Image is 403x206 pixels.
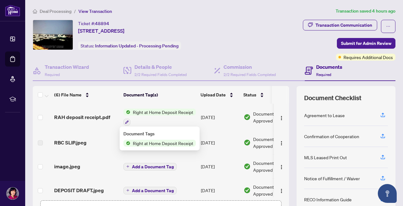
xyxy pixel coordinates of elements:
[303,20,377,30] button: Transaction Communication
[337,38,395,49] button: Submit for Admin Review
[95,21,109,26] span: 48894
[241,86,294,104] th: Status
[386,24,390,29] span: ellipsis
[54,187,104,194] span: DEPOSIT DRAFT.jpeg
[40,8,71,14] span: Deal Processing
[336,8,395,15] article: Transaction saved 4 hours ago
[279,165,284,170] img: Logo
[78,41,181,50] div: Status:
[33,20,73,50] img: IMG-C12337790_1.jpg
[276,185,287,195] button: Logo
[315,20,372,30] div: Transaction Communication
[134,63,187,71] h4: Details & People
[78,20,109,27] div: Ticket #:
[244,139,251,146] img: Document Status
[5,5,20,16] img: logo
[201,91,226,98] span: Upload Date
[126,165,129,168] span: plus
[78,8,112,14] span: View Transaction
[304,112,345,119] div: Agreement to Lease
[304,94,361,102] span: Document Checklist
[54,163,80,170] span: image.jpeg
[123,140,130,147] img: Status Icon
[304,196,352,203] div: RECO Information Guide
[7,187,19,199] img: Profile Icon
[123,109,130,116] img: Status Icon
[198,86,241,104] th: Upload Date
[279,141,284,146] img: Logo
[132,188,174,193] span: Add a Document Tag
[130,109,196,116] span: Right at Home Deposit Receipt
[276,138,287,148] button: Logo
[198,131,241,154] td: [DATE]
[253,183,292,197] span: Document Approved
[123,130,196,137] div: Document Tags
[123,187,177,194] button: Add a Document Tag
[45,63,89,71] h4: Transaction Wizard
[74,8,76,15] li: /
[244,114,251,121] img: Document Status
[341,38,391,48] span: Submit for Admin Review
[130,140,196,147] span: Right at Home Deposit Receipt
[279,188,284,193] img: Logo
[132,165,174,169] span: Add a Document Tag
[253,110,292,124] span: Document Approved
[198,178,241,202] td: [DATE]
[126,189,129,192] span: plus
[253,136,292,149] span: Document Approved
[316,63,342,71] h4: Documents
[243,91,256,98] span: Status
[134,72,187,77] span: 2/2 Required Fields Completed
[123,109,196,126] button: Status IconRight at Home Deposit Receipt
[54,139,87,146] span: RBC SLIP.jpeg
[123,163,177,171] button: Add a Document Tag
[304,133,359,140] div: Confirmation of Cooperation
[304,175,360,182] div: Notice of Fulfillment / Waiver
[343,54,393,61] span: Requires Additional Docs
[378,184,397,203] button: Open asap
[198,104,241,131] td: [DATE]
[316,72,331,77] span: Required
[244,187,251,194] img: Document Status
[78,27,124,35] span: [STREET_ADDRESS]
[276,161,287,171] button: Logo
[33,9,37,14] span: home
[279,116,284,121] img: Logo
[198,154,241,178] td: [DATE]
[253,160,292,173] span: Document Approved
[244,163,251,170] img: Document Status
[54,91,82,98] span: (6) File Name
[54,113,110,121] span: RAH deposit receipt.pdf
[95,43,179,49] span: Information Updated - Processing Pending
[52,86,121,104] th: (6) File Name
[45,72,60,77] span: Required
[224,72,276,77] span: 2/2 Required Fields Completed
[304,154,347,161] div: MLS Leased Print Out
[121,86,198,104] th: Document Tag(s)
[224,63,276,71] h4: Commission
[276,112,287,122] button: Logo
